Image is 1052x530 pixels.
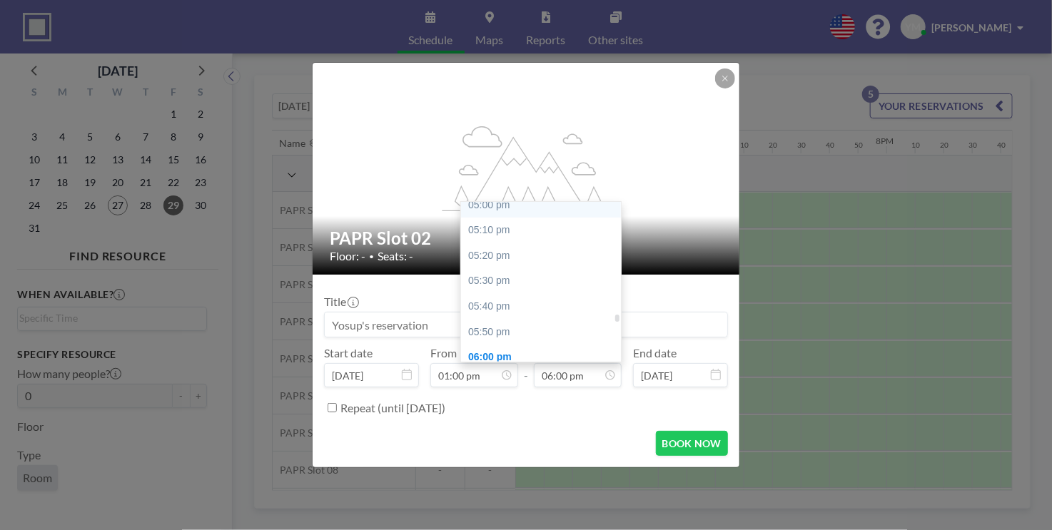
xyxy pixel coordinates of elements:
label: Title [324,295,358,309]
span: - [524,351,528,382]
label: Start date [324,346,373,360]
button: BOOK NOW [656,431,728,456]
div: 05:30 pm [461,268,628,294]
h2: PAPR Slot 02 [330,228,724,249]
span: Floor: - [330,249,365,263]
span: • [369,251,374,262]
div: 05:40 pm [461,294,628,320]
div: 05:10 pm [461,218,628,243]
div: 05:20 pm [461,243,628,269]
label: Repeat (until [DATE]) [340,401,445,415]
label: From [430,346,457,360]
div: 05:50 pm [461,320,628,345]
span: Seats: - [378,249,413,263]
label: End date [633,346,677,360]
div: 06:00 pm [461,345,628,370]
div: 05:00 pm [461,193,628,218]
input: Yosup's reservation [325,312,727,337]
